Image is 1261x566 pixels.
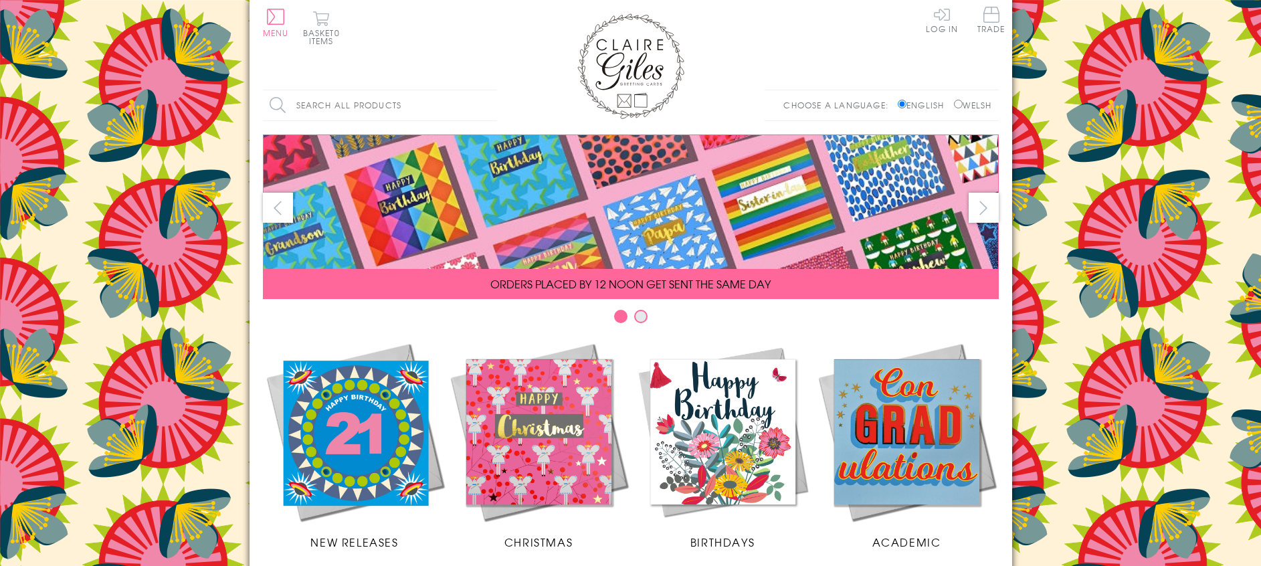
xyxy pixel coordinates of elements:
[783,99,895,111] p: Choose a language:
[977,7,1005,35] a: Trade
[263,9,289,37] button: Menu
[309,27,340,47] span: 0 items
[263,27,289,39] span: Menu
[954,100,963,108] input: Welsh
[504,534,573,550] span: Christmas
[977,7,1005,33] span: Trade
[690,534,755,550] span: Birthdays
[898,100,906,108] input: English
[263,90,497,120] input: Search all products
[263,340,447,550] a: New Releases
[634,310,648,323] button: Carousel Page 2
[969,193,999,223] button: next
[577,13,684,119] img: Claire Giles Greetings Cards
[872,534,941,550] span: Academic
[898,99,951,111] label: English
[926,7,958,33] a: Log In
[310,534,398,550] span: New Releases
[631,340,815,550] a: Birthdays
[490,276,771,292] span: ORDERS PLACED BY 12 NOON GET SENT THE SAME DAY
[303,11,340,45] button: Basket0 items
[954,99,992,111] label: Welsh
[815,340,999,550] a: Academic
[263,309,999,330] div: Carousel Pagination
[447,340,631,550] a: Christmas
[263,193,293,223] button: prev
[614,310,627,323] button: Carousel Page 1 (Current Slide)
[484,90,497,120] input: Search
